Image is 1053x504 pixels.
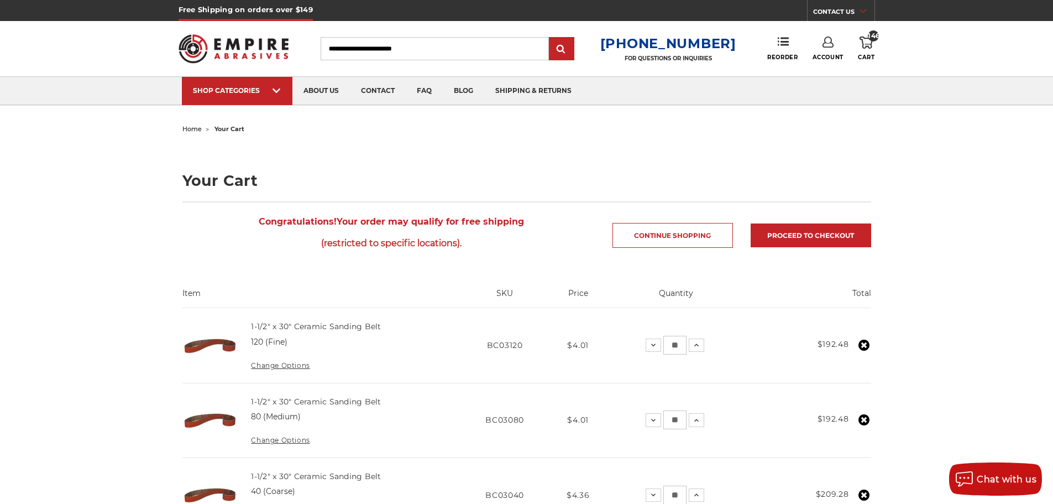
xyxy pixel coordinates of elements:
input: 1-1/2" x 30" Ceramic Sanding Belt Quantity: [663,411,687,429]
a: contact [350,77,406,105]
strong: $192.48 [818,339,849,349]
img: 1-1/2" x 30" Sanding Belt - Ceramic [182,318,238,373]
div: SHOP CATEGORIES [193,86,281,95]
span: Reorder [767,54,798,61]
th: Quantity [607,288,745,308]
a: [PHONE_NUMBER] [600,35,736,51]
span: (restricted to specific locations). [182,232,601,254]
th: SKU [460,288,549,308]
span: BC03040 [485,490,524,500]
th: Total [745,288,871,308]
span: Your order may qualify for free shipping [182,211,601,254]
a: Change Options [251,361,310,370]
span: $4.36 [567,490,590,500]
strong: $192.48 [818,414,849,424]
th: Item [182,288,461,308]
a: about us [292,77,350,105]
dd: 80 (Medium) [251,411,301,423]
a: 1-1/2" x 30" Ceramic Sanding Belt [251,471,381,481]
strong: Congratulations! [259,216,337,227]
dd: 40 (Coarse) [251,486,295,497]
a: CONTACT US [813,6,874,21]
strong: $209.28 [816,489,849,499]
span: BC03120 [487,340,523,350]
img: Empire Abrasives [179,27,289,70]
a: faq [406,77,443,105]
a: Reorder [767,37,798,60]
h1: Your Cart [182,173,871,188]
a: Continue Shopping [612,223,733,248]
a: blog [443,77,484,105]
span: your cart [214,125,244,133]
img: 1-1/2" x 30" Sanding Belt - Ceramic [182,393,238,448]
button: Chat with us [949,463,1042,496]
span: $4.01 [567,415,589,425]
span: 146 [868,30,879,41]
a: 1-1/2" x 30" Ceramic Sanding Belt [251,397,381,407]
a: 1-1/2" x 30" Ceramic Sanding Belt [251,321,381,331]
span: BC03080 [485,415,524,425]
a: Proceed to checkout [751,224,871,247]
span: Chat with us [977,474,1036,485]
span: Account [813,54,844,61]
input: Submit [551,38,573,60]
input: 1-1/2" x 30" Ceramic Sanding Belt Quantity: [663,336,687,355]
a: home [182,125,202,133]
span: Cart [858,54,874,61]
p: FOR QUESTIONS OR INQUIRIES [600,55,736,62]
a: Change Options [251,436,310,444]
dd: 120 (Fine) [251,336,287,348]
th: Price [549,288,607,308]
span: $4.01 [567,340,589,350]
a: 146 Cart [858,37,874,61]
a: shipping & returns [484,77,583,105]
